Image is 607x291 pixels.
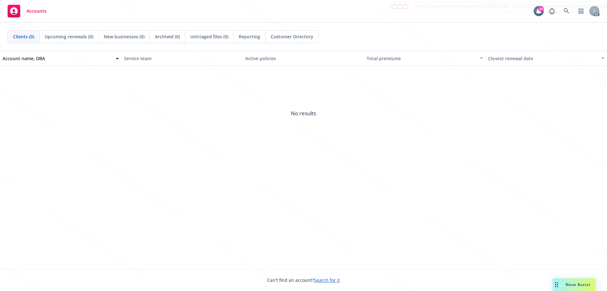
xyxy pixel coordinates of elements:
[3,55,112,62] div: Account name, DBA
[45,33,93,40] span: Upcoming renewals (0)
[488,55,598,62] div: Closest renewal date
[190,33,228,40] span: Untriaged files (0)
[566,282,591,287] span: Nova Assist
[104,33,144,40] span: New businesses (0)
[245,55,362,62] div: Active policies
[314,277,340,283] a: Search for it
[267,277,340,283] span: Can't find an account?
[243,51,364,66] button: Active policies
[553,278,561,291] div: Drag to move
[27,9,46,14] span: Accounts
[538,6,544,12] div: 19
[553,278,596,291] button: Nova Assist
[367,55,476,62] div: Total premiums
[364,51,486,66] button: Total premiums
[575,5,587,17] a: Switch app
[546,5,558,17] a: Report a Bug
[5,2,49,20] a: Accounts
[121,51,243,66] button: Service team
[271,33,313,40] span: Customer Directory
[486,51,607,66] button: Closest renewal date
[155,33,180,40] span: Archived (0)
[13,33,34,40] span: Clients (0)
[124,55,240,62] div: Service team
[560,5,573,17] a: Search
[239,33,260,40] span: Reporting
